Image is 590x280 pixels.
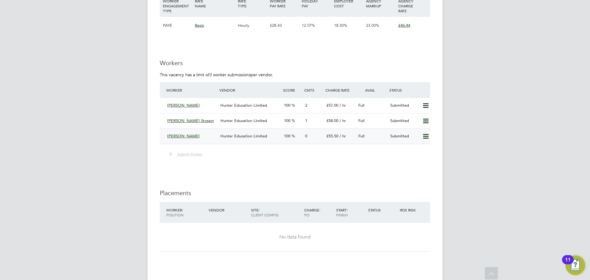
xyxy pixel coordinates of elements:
span: / hr [340,133,346,139]
span: 12.07% [302,23,315,28]
div: Status [367,204,399,215]
h3: Placements [160,189,430,197]
span: [PERSON_NAME] [167,133,200,139]
button: Submit Worker [164,150,207,158]
span: [PERSON_NAME] Stream [167,118,214,123]
div: Submitted [388,116,420,126]
span: [PERSON_NAME] [167,103,200,108]
span: 1 [305,118,307,123]
span: 100 [284,118,290,123]
span: Basic [195,23,204,28]
span: Hunter Education Limited [220,103,267,108]
div: £28.43 [268,17,300,34]
span: Full [358,103,364,108]
div: Avail [356,85,388,96]
span: / Position [166,207,183,217]
span: 18.50% [334,23,347,28]
div: Status [388,85,430,96]
div: Score [281,85,303,96]
div: Charge Rate [324,85,356,96]
div: Submitted [388,101,420,111]
span: 100 [284,133,290,139]
span: Hunter Education Limited [220,133,267,139]
div: IR35 Risk [398,204,419,215]
span: 23.00% [366,23,379,28]
span: / Client Config [251,207,278,217]
div: Start [335,204,367,220]
span: / hr [340,103,346,108]
p: This vacancy has a limit of per vendor. [160,72,430,77]
div: Vendor [207,204,250,215]
span: Submit Worker [177,152,202,156]
div: Hourly [236,17,268,34]
span: 100 [284,103,290,108]
div: Cmts [303,85,324,96]
span: 2 [305,103,307,108]
div: Site [250,204,303,220]
div: PAYE [161,17,193,34]
div: Submitted [388,131,420,141]
em: 3 worker submissions [209,72,250,77]
span: / hr [340,118,346,123]
div: Worker [165,85,218,96]
div: Worker [165,204,207,220]
span: Hunter Education Limited [220,118,267,123]
span: £46.44 [398,23,410,28]
span: Full [358,133,364,139]
div: Charge [303,204,335,220]
h3: Workers [160,59,430,67]
span: £55.50 [326,133,338,139]
div: 11 [565,260,571,268]
button: Open Resource Center, 11 new notifications [565,255,585,275]
span: / PO [304,207,320,217]
span: £57.00 [326,103,338,108]
span: £58.00 [326,118,338,123]
span: / Finish [336,207,348,217]
div: Vendor [218,85,281,96]
div: No data found [166,234,424,240]
span: 0 [305,133,307,139]
span: Full [358,118,364,123]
